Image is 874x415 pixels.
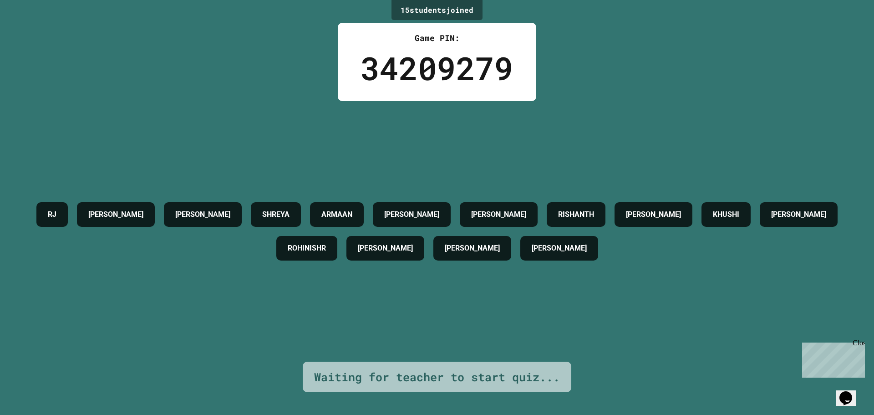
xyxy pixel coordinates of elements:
iframe: chat widget [798,339,865,378]
div: Waiting for teacher to start quiz... [314,369,560,386]
h4: ROHINISHR [288,243,326,254]
h4: [PERSON_NAME] [175,209,230,220]
div: 34209279 [361,44,513,92]
h4: [PERSON_NAME] [532,243,587,254]
h4: [PERSON_NAME] [471,209,526,220]
h4: [PERSON_NAME] [358,243,413,254]
h4: [PERSON_NAME] [626,209,681,220]
h4: [PERSON_NAME] [445,243,500,254]
h4: SHREYA [262,209,290,220]
h4: KHUSHI [713,209,739,220]
iframe: chat widget [836,379,865,406]
div: Chat with us now!Close [4,4,63,58]
h4: [PERSON_NAME] [771,209,826,220]
h4: [PERSON_NAME] [88,209,143,220]
div: Game PIN: [361,32,513,44]
h4: RISHANTH [558,209,594,220]
h4: [PERSON_NAME] [384,209,439,220]
h4: ARMAAN [321,209,352,220]
h4: RJ [48,209,56,220]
